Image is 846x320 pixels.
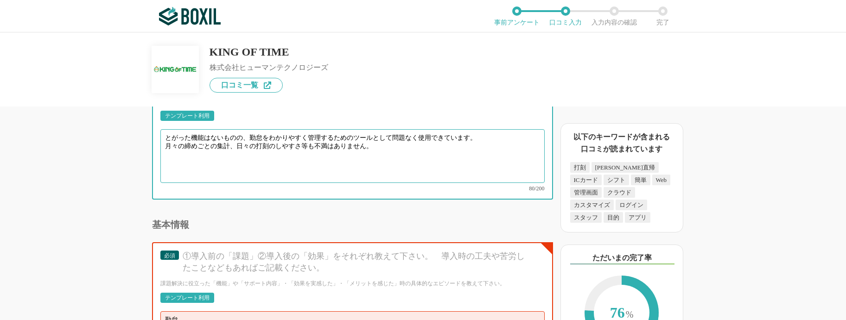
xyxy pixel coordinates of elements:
[164,252,175,259] span: 必須
[160,186,545,191] div: 80/200
[210,64,328,71] div: 株式会社ヒューマンテクノロジーズ
[625,212,650,223] div: アプリ
[541,6,590,26] li: 口コミ入力
[493,6,541,26] li: 事前アンケート
[570,187,602,198] div: 管理画面
[570,162,590,173] div: 打刻
[604,175,629,185] div: シフト
[160,280,545,288] div: 課題解決に役立った「機能」や「サポート内容」・「効果を実感した」・「メリットを感じた」時の具体的なエピソードを教えて下さい。
[616,200,647,210] div: ログイン
[210,46,328,57] div: KING OF TIME
[159,7,221,25] img: ボクシルSaaS_ロゴ
[221,82,258,89] span: 口コミ一覧
[604,212,623,223] div: 目的
[165,113,210,119] div: テンプレート利用
[652,175,671,185] div: Web
[626,309,634,320] span: %
[639,6,687,26] li: 完了
[570,175,602,185] div: ICカード
[590,6,639,26] li: 入力内容の確認
[165,295,210,301] div: テンプレート利用
[570,131,674,155] div: 以下のキーワードが含まれる口コミが読まれています
[152,220,553,229] div: 基本情報
[604,187,635,198] div: クラウド
[592,162,659,173] div: [PERSON_NAME]直帰
[631,175,650,185] div: 簡単
[183,251,528,274] div: ①導入前の「課題」②導入後の「効果」をそれぞれ教えて下さい。 導入時の工夫や苦労したことなどもあればご記載ください。
[210,78,283,93] a: 口コミ一覧
[570,252,674,264] div: ただいまの完了率
[570,212,602,223] div: スタッフ
[570,200,614,210] div: カスタマイズ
